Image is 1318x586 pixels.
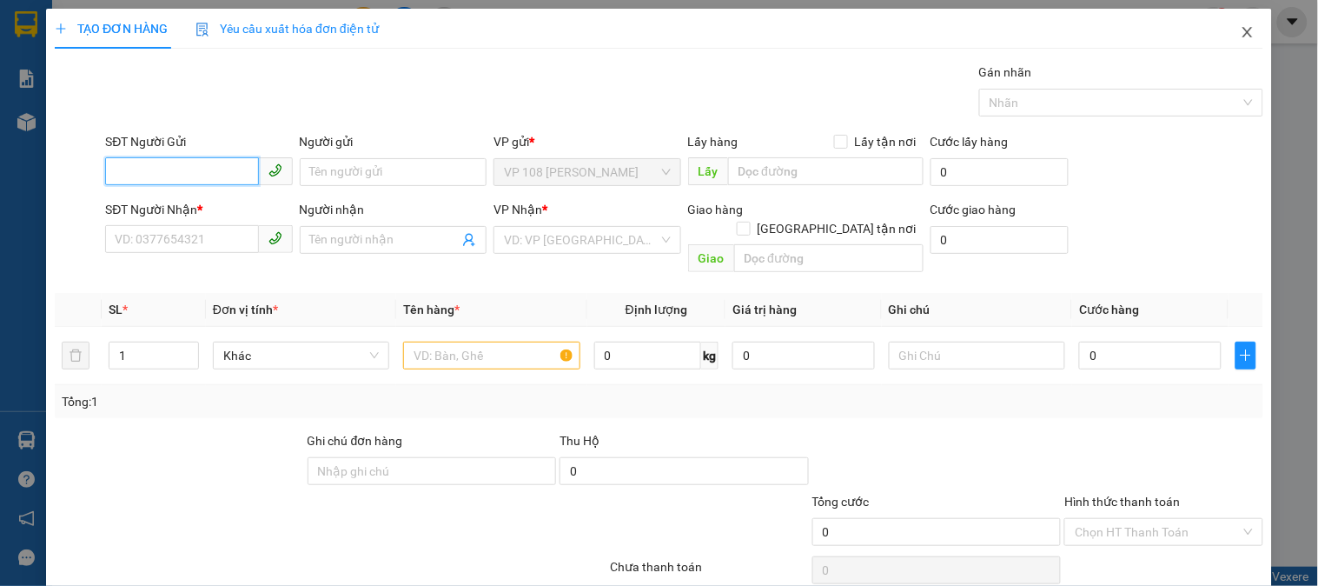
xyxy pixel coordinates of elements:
[62,342,89,370] button: delete
[848,132,924,151] span: Lấy tận nơi
[300,132,487,151] div: Người gửi
[734,244,924,272] input: Dọc đường
[728,157,924,185] input: Dọc đường
[268,163,282,177] span: phone
[493,132,680,151] div: VP gửi
[403,303,460,316] span: Tên hàng
[931,203,1017,216] label: Cước giao hàng
[931,226,1070,254] input: Cước giao hàng
[403,342,580,370] input: VD: Bàn, Ghế
[268,231,282,245] span: phone
[688,157,728,185] span: Lấy
[1241,25,1255,39] span: close
[300,200,487,219] div: Người nhận
[688,203,744,216] span: Giao hàng
[308,434,403,448] label: Ghi chú đơn hàng
[626,303,687,316] span: Định lượng
[812,495,870,509] span: Tổng cước
[889,342,1065,370] input: Ghi Chú
[1064,495,1180,509] label: Hình thức thanh toán
[751,219,924,238] span: [GEOGRAPHIC_DATA] tận nơi
[1079,303,1139,316] span: Cước hàng
[213,303,278,316] span: Đơn vị tính
[732,342,875,370] input: 0
[1236,349,1255,363] span: plus
[62,392,510,411] div: Tổng: 1
[308,457,557,485] input: Ghi chú đơn hàng
[688,244,734,272] span: Giao
[1223,9,1272,57] button: Close
[105,132,292,151] div: SĐT Người Gửi
[223,343,379,369] span: Khác
[1235,342,1256,370] button: plus
[55,23,67,35] span: plus
[55,22,168,36] span: TẠO ĐƠN HÀNG
[701,342,719,370] span: kg
[462,233,476,247] span: user-add
[882,293,1072,327] th: Ghi chú
[493,203,542,216] span: VP Nhận
[195,22,379,36] span: Yêu cầu xuất hóa đơn điện tử
[109,303,123,316] span: SL
[560,434,599,448] span: Thu Hộ
[931,135,1009,149] label: Cước lấy hàng
[979,65,1032,79] label: Gán nhãn
[931,158,1070,186] input: Cước lấy hàng
[688,135,738,149] span: Lấy hàng
[195,23,209,37] img: icon
[504,159,670,185] span: VP 108 Lê Hồng Phong - Vũng Tàu
[105,200,292,219] div: SĐT Người Nhận
[732,303,797,316] span: Giá trị hàng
